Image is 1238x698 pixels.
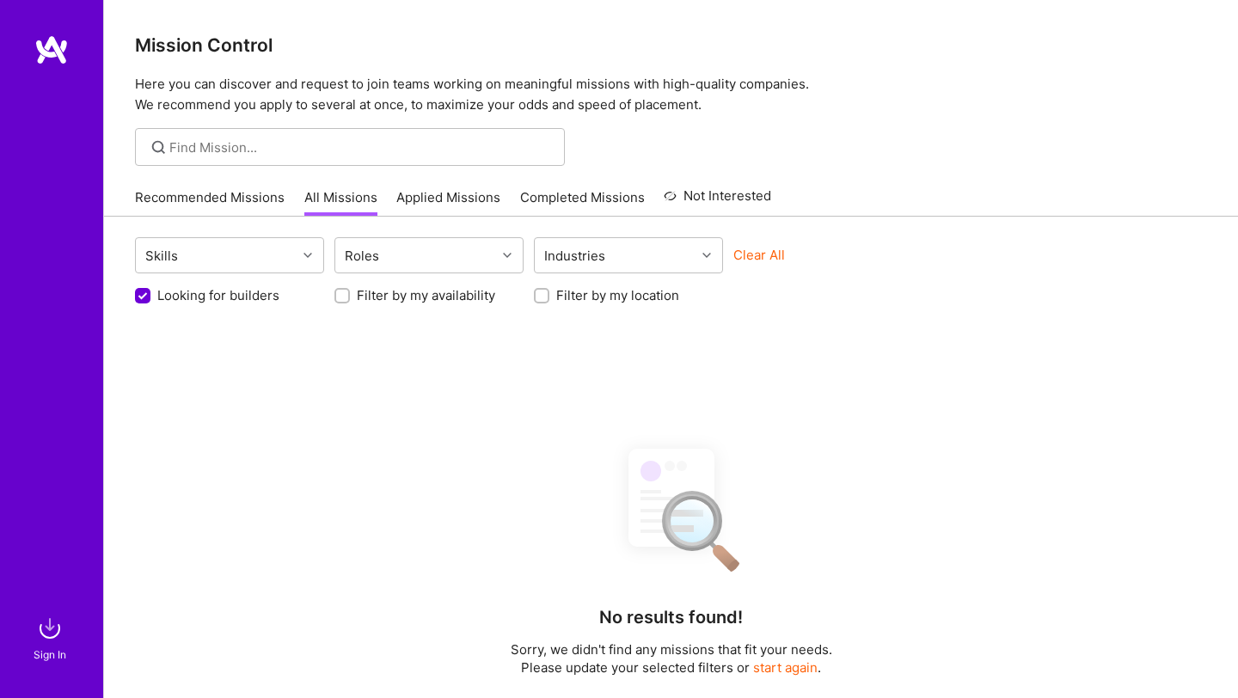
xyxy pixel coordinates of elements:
img: sign in [33,611,67,646]
i: icon Chevron [702,251,711,260]
img: logo [34,34,69,65]
i: icon Chevron [503,251,512,260]
div: Skills [141,243,182,268]
i: icon Chevron [303,251,312,260]
div: Roles [340,243,383,268]
p: Please update your selected filters or . [511,658,832,677]
a: Completed Missions [520,188,645,217]
label: Filter by my availability [357,286,495,304]
h3: Mission Control [135,34,1207,56]
p: Sorry, we didn't find any missions that fit your needs. [511,640,832,658]
a: All Missions [304,188,377,217]
button: Clear All [733,246,785,264]
a: Not Interested [664,186,771,217]
a: sign inSign In [36,611,67,664]
p: Here you can discover and request to join teams working on meaningful missions with high-quality ... [135,74,1207,115]
div: Sign In [34,646,66,664]
a: Applied Missions [396,188,500,217]
label: Looking for builders [157,286,279,304]
input: Find Mission... [169,138,552,156]
a: Recommended Missions [135,188,285,217]
div: Industries [540,243,610,268]
h4: No results found! [599,607,743,628]
i: icon SearchGrey [149,138,169,157]
label: Filter by my location [556,286,679,304]
button: start again [753,658,818,677]
img: No Results [598,433,745,584]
